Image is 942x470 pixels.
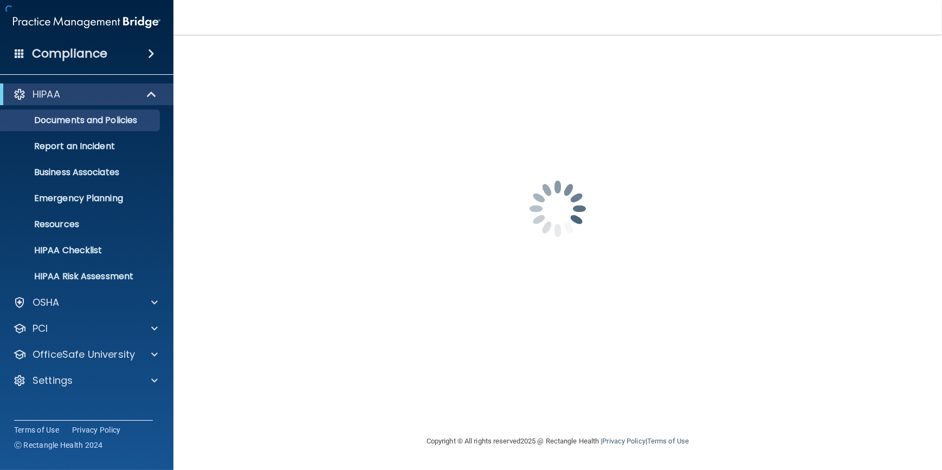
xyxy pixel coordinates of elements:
p: HIPAA Risk Assessment [7,271,155,282]
h4: Compliance [32,46,107,61]
a: Terms of Use [647,437,689,445]
a: PCI [13,322,158,335]
p: OSHA [33,296,60,309]
p: Resources [7,219,155,230]
p: Emergency Planning [7,193,155,204]
img: spinner.e123f6fc.gif [504,154,612,263]
p: Report an Incident [7,141,155,152]
p: Business Associates [7,167,155,178]
a: Terms of Use [14,424,59,435]
img: PMB logo [13,11,160,33]
p: HIPAA Checklist [7,245,155,256]
a: Settings [13,374,158,387]
div: Copyright © All rights reserved 2025 @ Rectangle Health | | [360,424,756,459]
a: OfficeSafe University [13,348,158,361]
p: OfficeSafe University [33,348,135,361]
span: Ⓒ Rectangle Health 2024 [14,440,103,450]
p: HIPAA [33,88,60,101]
a: Privacy Policy [602,437,645,445]
a: HIPAA [13,88,157,101]
p: PCI [33,322,48,335]
p: Settings [33,374,73,387]
p: Documents and Policies [7,115,155,126]
a: Privacy Policy [72,424,121,435]
a: OSHA [13,296,158,309]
